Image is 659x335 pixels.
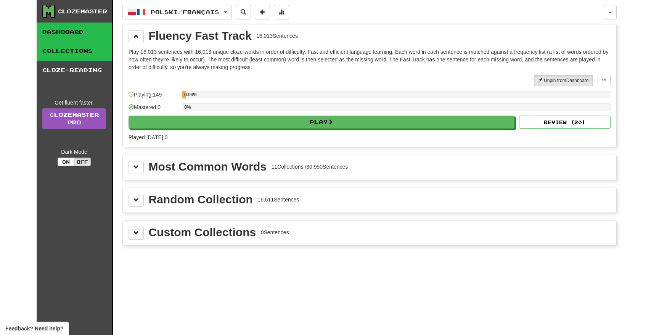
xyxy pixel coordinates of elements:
[129,103,178,116] div: Mastered: 0
[129,134,167,140] span: Played [DATE]: 0
[256,32,298,40] div: 16,013 Sentences
[58,158,74,166] button: On
[149,161,267,172] div: Most Common Words
[37,61,112,80] a: Cloze-Reading
[42,99,106,106] div: Get fluent faster.
[184,91,186,98] div: 0.93%
[274,5,289,19] button: More stats
[149,194,253,205] div: Random Collection
[122,5,232,19] button: Polski/Français
[129,48,611,71] p: Play 16,013 sentences with 16,013 unique cloze-words in order of difficulty. Fast and efficient l...
[42,108,106,129] a: ClozemasterPro
[257,196,299,203] div: 16,611 Sentences
[236,5,251,19] button: Search sentences
[534,75,593,86] button: Unpin fromDashboard
[129,116,514,129] button: Play
[5,325,63,332] span: Open feedback widget
[129,91,178,103] div: Playing: 149
[255,5,270,19] button: Add sentence to collection
[149,227,256,238] div: Custom Collections
[74,158,91,166] button: Off
[37,42,112,61] a: Collections
[519,116,611,129] button: Review (20)
[151,9,219,15] span: Polski / Français
[37,23,112,42] a: Dashboard
[271,163,348,171] div: 11 Collections / 30,950 Sentences
[149,30,252,42] div: Fluency Fast Track
[58,8,107,15] div: Clozemaster
[42,148,106,156] div: Dark Mode
[261,229,289,236] div: 0 Sentences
